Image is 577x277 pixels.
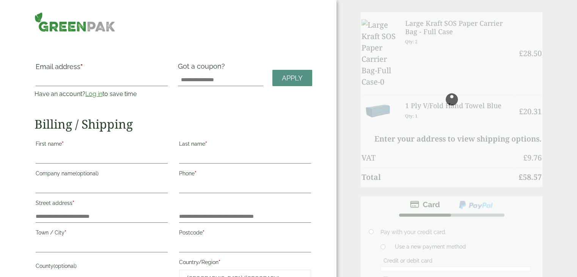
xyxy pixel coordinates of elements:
label: Email address [36,63,168,74]
span: (optional) [53,263,77,269]
a: Apply [272,70,312,86]
span: (optional) [75,170,99,176]
label: Postcode [179,227,311,240]
a: Log in [85,90,102,98]
label: Town / City [36,227,168,240]
abbr: required [205,141,207,147]
abbr: required [72,200,74,206]
abbr: required [64,230,66,236]
label: Last name [179,138,311,151]
img: GreenPak Supplies [35,12,115,32]
label: County [36,261,168,274]
label: Country/Region [179,257,311,270]
label: Phone [179,168,311,181]
abbr: required [195,170,197,176]
label: Company name [36,168,168,181]
p: Have an account? to save time [35,90,169,99]
span: Apply [282,74,303,82]
label: First name [36,138,168,151]
label: Got a coupon? [178,62,228,74]
h2: Billing / Shipping [35,117,312,131]
abbr: required [80,63,83,71]
abbr: required [62,141,64,147]
label: Street address [36,198,168,211]
abbr: required [219,259,220,265]
abbr: required [203,230,204,236]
